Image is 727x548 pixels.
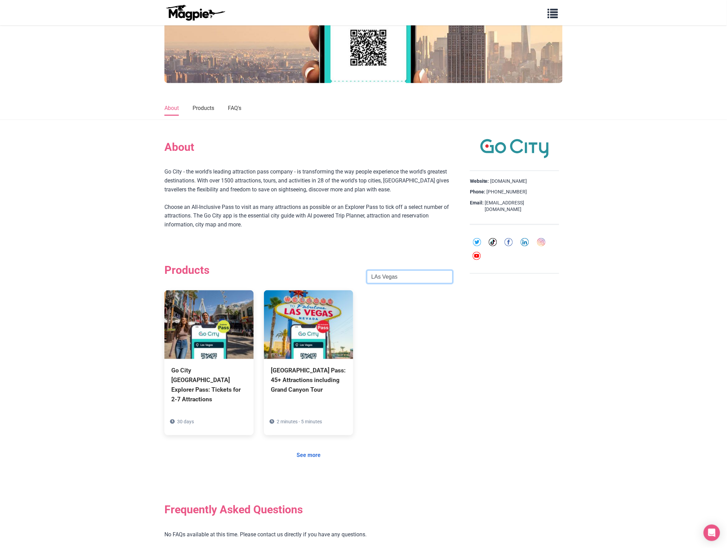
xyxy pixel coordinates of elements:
[480,137,549,160] img: Go City logo
[271,366,346,395] div: [GEOGRAPHIC_DATA] Pass: 45+ Attractions including Grand Canyon Tour
[470,200,484,206] strong: Email:
[505,238,513,246] img: facebook-round-01-50ddc191f871d4ecdbe8252d2011563a.svg
[470,178,489,185] strong: Website:
[164,530,453,539] p: No FAQs available at this time. Please contact us directly if you have any questions.
[177,419,194,425] span: 30 days
[470,189,485,195] strong: Phone:
[171,366,247,405] div: Go City [GEOGRAPHIC_DATA] Explorer Pass: Tickets for 2-7 Attractions
[164,290,254,436] a: Go City [GEOGRAPHIC_DATA] Explorer Pass: Tickets for 2-7 Attractions 30 days
[292,449,325,462] a: See more
[164,290,254,359] img: Go City Las Vegas Explorer Pass: Tickets for 2-7 Attractions
[489,238,497,246] img: tiktok-round-01-ca200c7ba8d03f2cade56905edf8567d.svg
[521,238,529,246] img: linkedin-round-01-4bc9326eb20f8e88ec4be7e8773b84b7.svg
[470,189,559,195] div: [PHONE_NUMBER]
[164,101,179,116] a: About
[164,264,209,277] h2: Products
[704,525,720,541] div: Open Intercom Messenger
[473,238,481,246] img: twitter-round-01-cd1e625a8cae957d25deef6d92bf4839.svg
[228,101,241,116] a: FAQ's
[491,178,527,185] a: [DOMAIN_NAME]
[264,290,353,426] a: [GEOGRAPHIC_DATA] Pass: 45+ Attractions including Grand Canyon Tour 2 minutes - 5 minutes
[164,4,226,21] img: logo-ab69f6fb50320c5b225c76a69d11143b.png
[164,167,453,229] div: Go City - the world's leading attraction pass company - is transforming the way people experience...
[264,290,353,359] img: Las Vegas Pass: 45+ Attractions including Grand Canyon Tour
[164,141,453,154] h2: About
[485,200,559,213] a: [EMAIL_ADDRESS][DOMAIN_NAME]
[164,503,453,516] h2: Frequently Asked Questions
[277,419,322,425] span: 2 minutes - 5 minutes
[537,238,545,246] img: instagram-round-01-d873700d03cfe9216e9fb2676c2aa726.svg
[193,101,214,116] a: Products
[367,270,453,283] input: Search product name, city, or interal id
[473,252,481,260] img: youtube-round-01-0acef599b0341403c37127b094ecd7da.svg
